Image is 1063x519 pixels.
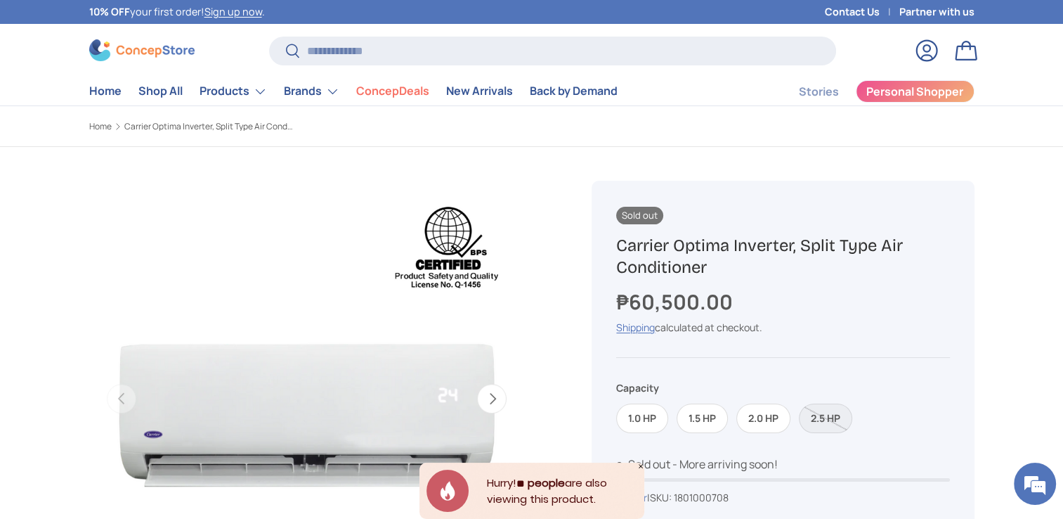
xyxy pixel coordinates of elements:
[674,491,729,504] span: 1801000708
[647,491,729,504] span: |
[616,456,670,472] span: Sold out
[616,320,949,335] div: calculated at checkout.
[616,235,949,278] h1: Carrier Optima Inverter, Split Type Air Conditioner
[825,4,899,20] a: Contact Us
[650,491,672,504] span: SKU:
[89,39,195,61] img: ConcepStore
[866,86,963,97] span: Personal Shopper
[356,77,429,105] a: ConcepDeals
[138,77,183,105] a: Shop All
[799,404,852,434] label: Sold out
[616,288,736,316] strong: ₱60,500.00
[191,77,275,105] summary: Products
[616,380,659,395] legend: Capacity
[89,77,122,105] a: Home
[672,456,778,472] p: - More arriving soon!
[275,77,348,105] summary: Brands
[446,77,513,105] a: New Arrivals
[616,207,663,224] span: Sold out
[530,77,618,105] a: Back by Demand
[856,80,974,103] a: Personal Shopper
[89,120,559,133] nav: Breadcrumbs
[89,5,130,18] strong: 10% OFF
[89,77,618,105] nav: Primary
[899,4,974,20] a: Partner with us
[89,122,112,131] a: Home
[765,77,974,105] nav: Secondary
[124,122,293,131] a: Carrier Optima Inverter, Split Type Air Conditioner
[89,4,265,20] p: your first order! .
[616,321,655,334] a: Shipping
[204,5,262,18] a: Sign up now
[637,463,644,470] div: Close
[799,78,839,105] a: Stories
